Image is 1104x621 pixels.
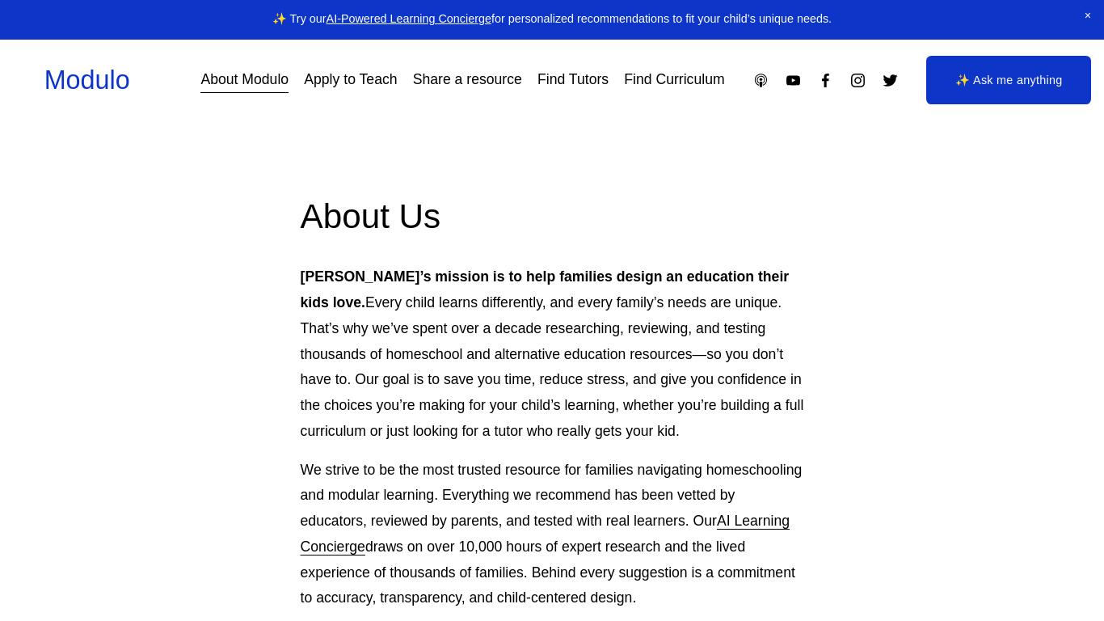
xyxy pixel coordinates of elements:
a: Facebook [817,72,834,89]
strong: [PERSON_NAME]’s mission is to help families design an education their kids love. [301,268,794,310]
a: Apple Podcasts [752,72,769,89]
a: Twitter [882,72,899,89]
a: Find Tutors [537,66,609,95]
a: Apply to Teach [304,66,397,95]
a: Share a resource [413,66,522,95]
p: Every child learns differently, and every family’s needs are unique. That’s why we’ve spent over ... [301,264,804,444]
a: ✨ Ask me anything [926,56,1091,104]
a: Instagram [849,72,866,89]
a: Modulo [44,65,130,95]
a: AI-Powered Learning Concierge [327,12,491,25]
a: About Modulo [200,66,289,95]
p: We strive to be the most trusted resource for families navigating homeschooling and modular learn... [301,458,804,612]
h2: About Us [301,194,804,239]
a: YouTube [785,72,802,89]
a: Find Curriculum [624,66,724,95]
a: AI Learning Concierge [301,513,790,555]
